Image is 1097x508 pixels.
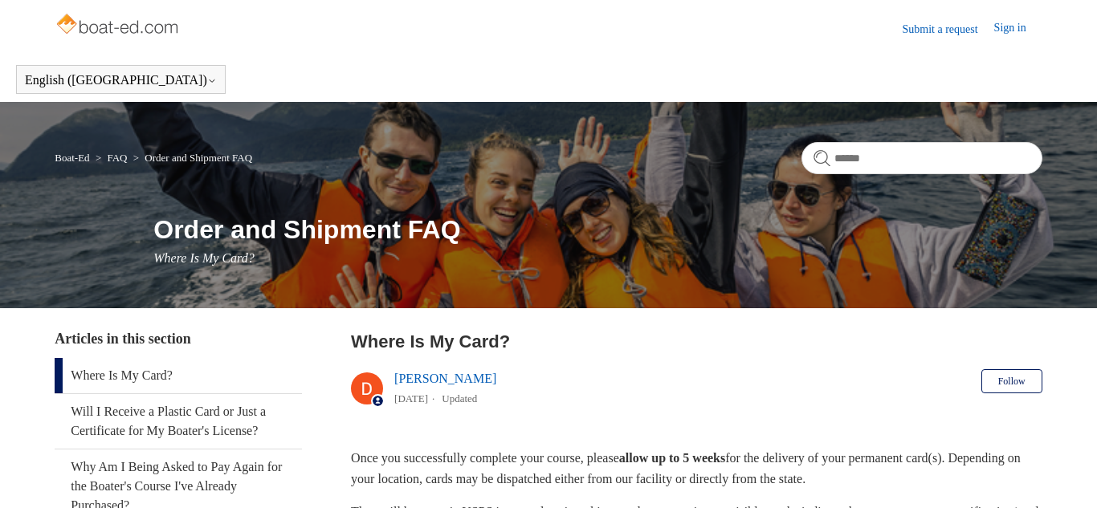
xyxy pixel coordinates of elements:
[801,142,1042,174] input: Search
[55,152,92,164] li: Boat-Ed
[153,210,1042,249] h1: Order and Shipment FAQ
[351,448,1042,489] p: Once you successfully complete your course, please for the delivery of your permanent card(s). De...
[130,152,252,164] li: Order and Shipment FAQ
[153,251,254,265] span: Where Is My Card?
[994,19,1042,39] a: Sign in
[1043,454,1085,496] div: Live chat
[107,152,127,164] a: FAQ
[981,369,1042,393] button: Follow Article
[55,152,89,164] a: Boat-Ed
[55,10,182,42] img: Boat-Ed Help Center home page
[619,451,725,465] strong: allow up to 5 weeks
[394,392,428,404] time: 04/15/2024, 17:31
[55,394,301,449] a: Will I Receive a Plastic Card or Just a Certificate for My Boater's License?
[55,358,301,393] a: Where Is My Card?
[92,152,130,164] li: FAQ
[55,331,190,347] span: Articles in this section
[903,21,994,38] a: Submit a request
[145,152,252,164] a: Order and Shipment FAQ
[394,372,496,385] a: [PERSON_NAME]
[442,392,477,404] li: Updated
[351,328,1042,355] h2: Where Is My Card?
[25,73,217,87] button: English ([GEOGRAPHIC_DATA])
